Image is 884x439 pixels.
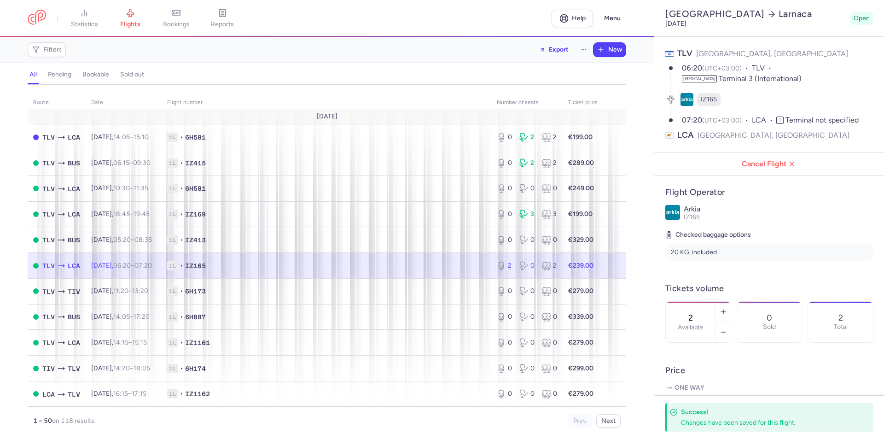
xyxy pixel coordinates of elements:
[113,339,128,346] time: 14:15
[185,184,206,193] span: 6H581
[497,158,512,168] div: 0
[519,389,535,398] div: 0
[33,417,52,425] strong: 1 – 50
[42,287,55,297] span: TLV
[497,364,512,373] div: 0
[542,312,557,322] div: 0
[665,205,680,220] img: Arkia logo
[167,133,178,142] span: 1L
[113,210,150,218] span: –
[568,133,593,141] strong: €199.00
[113,287,128,295] time: 11:20
[572,15,586,22] span: Help
[61,8,107,29] a: statistics
[91,287,148,295] span: [DATE],
[785,116,859,124] span: Terminal not specified
[533,42,575,57] button: Export
[82,70,109,79] h4: bookable
[719,74,802,83] span: Terminal 3 (International)
[563,96,603,110] th: Ticket price
[497,389,512,398] div: 0
[91,390,146,398] span: [DATE],
[596,414,621,428] button: Next
[167,158,178,168] span: 1L
[185,261,206,270] span: IZ165
[42,338,55,348] span: TLV
[42,363,55,374] span: TIV
[185,287,206,296] span: 6H173
[702,117,742,124] span: (UTC+03:00)
[180,235,183,245] span: •
[167,338,178,347] span: 1L
[662,160,877,168] span: Cancel Flight
[185,158,206,168] span: IZ415
[180,210,183,219] span: •
[568,313,593,321] strong: €339.00
[519,158,535,168] div: 2
[497,338,512,347] div: 0
[134,364,150,372] time: 18:05
[48,70,71,79] h4: pending
[134,210,150,218] time: 19:45
[42,132,55,142] span: TLV
[519,210,535,219] div: 3
[132,390,146,398] time: 17:15
[68,287,80,297] span: TIV
[163,20,190,29] span: bookings
[42,312,55,322] span: TLV
[665,244,873,261] li: 20 KG, included
[91,184,148,192] span: [DATE],
[91,210,150,218] span: [DATE],
[696,49,848,58] span: [GEOGRAPHIC_DATA], [GEOGRAPHIC_DATA]
[68,363,80,374] span: TLV
[542,210,557,219] div: 3
[568,339,593,346] strong: €279.00
[678,324,703,331] label: Available
[180,133,183,142] span: •
[542,184,557,193] div: 0
[52,417,94,425] span: on 118 results
[42,184,55,194] span: TLV
[491,96,563,110] th: number of seats
[519,235,535,245] div: 0
[542,287,557,296] div: 0
[568,287,593,295] strong: €279.00
[684,213,700,221] span: IZ165
[542,261,557,270] div: 2
[519,312,535,322] div: 0
[91,236,152,244] span: [DATE],
[167,389,178,398] span: 1L
[42,389,55,399] span: LCA
[519,364,535,373] div: 0
[497,184,512,193] div: 0
[497,210,512,219] div: 0
[113,236,152,244] span: –
[113,313,150,321] span: –
[763,323,776,331] p: Sold
[68,158,80,168] span: BUS
[71,20,98,29] span: statistics
[134,133,149,141] time: 15:10
[167,184,178,193] span: 1L
[702,64,742,72] span: (UTC+03:00)
[497,287,512,296] div: 0
[91,133,149,141] span: [DATE],
[113,210,130,218] time: 18:45
[519,338,535,347] div: 0
[113,390,128,398] time: 16:15
[68,184,80,194] span: LCA
[180,184,183,193] span: •
[68,312,80,322] span: BUS
[91,159,151,167] span: [DATE],
[519,184,535,193] div: 0
[68,261,80,271] span: LCA
[167,312,178,322] span: 1L
[519,133,535,142] div: 2
[665,8,846,20] h2: [GEOGRAPHIC_DATA] Larnaca
[29,70,37,79] h4: all
[752,115,776,126] span: LCA
[42,235,55,245] span: TLV
[42,158,55,168] span: TLV
[134,184,148,192] time: 11:35
[834,323,848,331] p: Total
